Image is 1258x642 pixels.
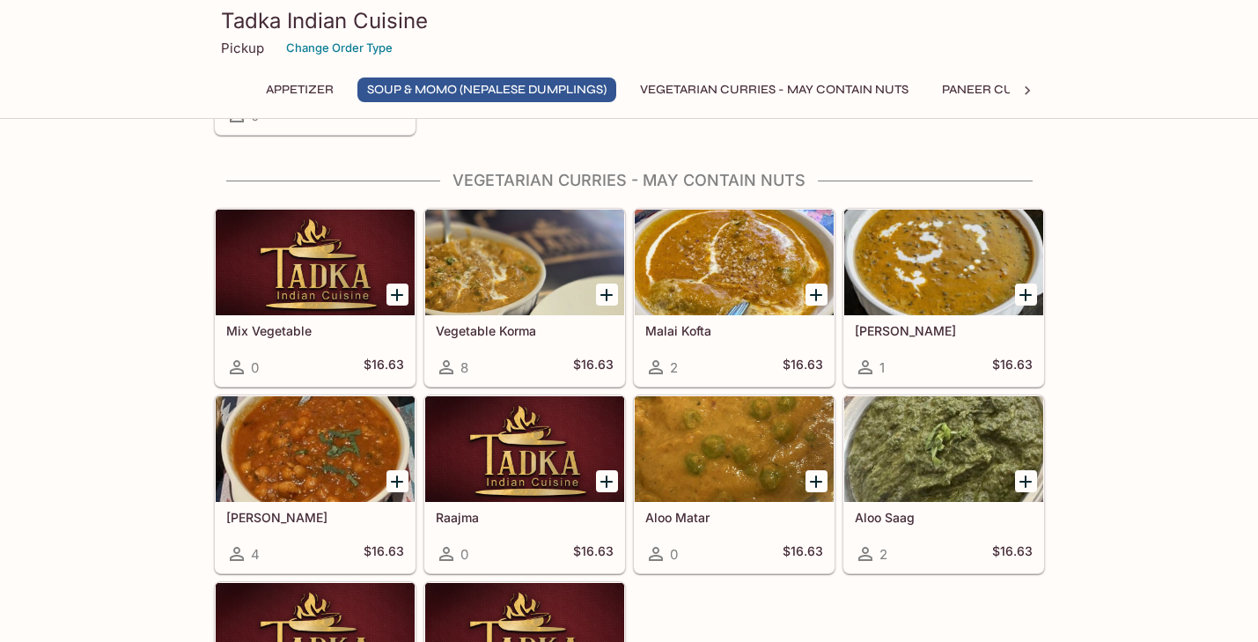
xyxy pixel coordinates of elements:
div: Chana Masala [216,396,415,502]
button: Add Mix Vegetable [386,284,408,306]
span: 1 [879,359,885,376]
a: Raajma0$16.63 [424,395,625,573]
h5: $16.63 [364,357,404,378]
div: Vegetable Korma [425,210,624,315]
h5: [PERSON_NAME] [226,510,404,525]
h5: Aloo Matar [645,510,823,525]
h3: Tadka Indian Cuisine [221,7,1038,34]
h5: $16.63 [783,543,823,565]
h5: $16.63 [783,357,823,378]
button: Paneer Curries [932,77,1059,102]
button: Add Malai Kofta [806,284,828,306]
h5: Aloo Saag [855,510,1033,525]
span: 8 [460,359,468,376]
a: Malai Kofta2$16.63 [634,209,835,387]
span: 0 [251,359,259,376]
span: 2 [879,546,887,563]
h4: Vegetarian Curries - may contain nuts [214,171,1045,190]
h5: Malai Kofta [645,323,823,338]
button: Add Chana Masala [386,470,408,492]
button: Change Order Type [278,34,401,62]
div: Raajma [425,396,624,502]
div: Mix Vegetable [216,210,415,315]
span: 0 [670,546,678,563]
button: Appetizer [256,77,343,102]
h5: Mix Vegetable [226,323,404,338]
button: Add Vegetable Korma [596,284,618,306]
a: Vegetable Korma8$16.63 [424,209,625,387]
span: 4 [251,546,260,563]
a: Aloo Saag2$16.63 [843,395,1044,573]
button: Soup & Momo (Nepalese Dumplings) [357,77,616,102]
h5: $16.63 [992,357,1033,378]
a: Mix Vegetable0$16.63 [215,209,416,387]
span: 2 [670,359,678,376]
h5: $16.63 [573,543,614,565]
button: Add Aloo Saag [1015,470,1037,492]
div: Malai Kofta [635,210,834,315]
button: Add Daal Makhani [1015,284,1037,306]
p: Pickup [221,40,264,56]
a: [PERSON_NAME]1$16.63 [843,209,1044,387]
h5: [PERSON_NAME] [855,323,1033,338]
h5: $16.63 [992,543,1033,565]
span: 0 [460,546,468,563]
a: [PERSON_NAME]4$16.63 [215,395,416,573]
div: Aloo Matar [635,396,834,502]
div: Aloo Saag [844,396,1043,502]
h5: Raajma [436,510,614,525]
h5: Vegetable Korma [436,323,614,338]
h5: $16.63 [364,543,404,565]
h5: $16.63 [573,357,614,378]
button: Add Aloo Matar [806,470,828,492]
button: Add Raajma [596,470,618,492]
a: Aloo Matar0$16.63 [634,395,835,573]
button: Vegetarian Curries - may contain nuts [630,77,918,102]
div: Daal Makhani [844,210,1043,315]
